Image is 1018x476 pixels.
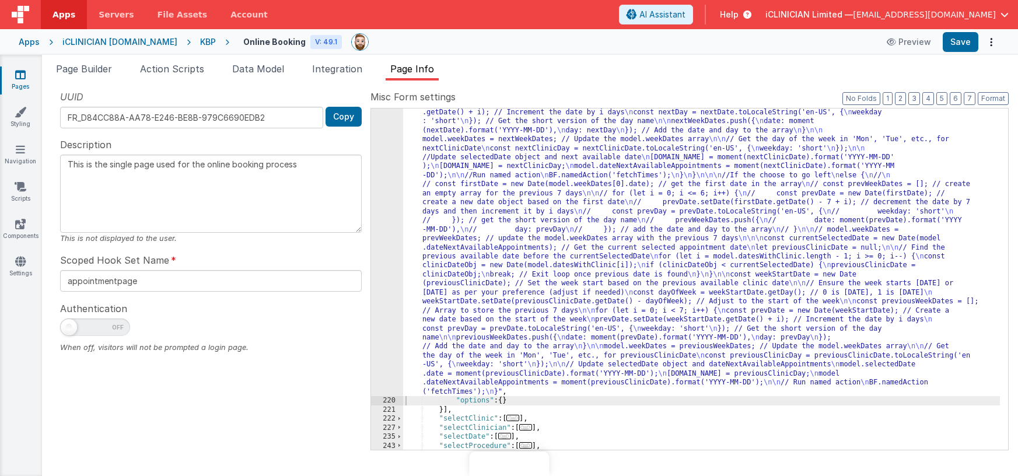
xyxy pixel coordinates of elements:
button: Options [983,34,999,50]
h4: Online Booking [243,37,306,46]
button: Format [978,92,1009,105]
div: 243 [371,442,403,450]
div: 235 [371,432,403,441]
div: 227 [371,423,403,432]
div: Apps [19,36,40,48]
span: ... [519,424,532,430]
img: 338b8ff906eeea576da06f2fc7315c1b [352,34,368,50]
div: V: 49.1 [310,35,342,49]
button: 6 [950,92,961,105]
button: 4 [922,92,934,105]
div: 222 [371,414,403,423]
iframe: Marker.io feedback button [469,452,549,476]
span: Apps [53,9,75,20]
button: 2 [895,92,906,105]
span: Page Info [390,63,434,75]
div: iCLINICIAN [DOMAIN_NAME] [62,36,177,48]
span: Data Model [232,63,284,75]
button: No Folds [842,92,880,105]
span: Integration [312,63,362,75]
button: 1 [883,92,893,105]
button: Copy [326,107,362,127]
button: Preview [880,33,938,51]
span: Description [60,138,111,152]
span: Scoped Hook Set Name [60,253,169,267]
button: 3 [908,92,920,105]
span: Authentication [60,302,127,316]
span: Misc Form settings [370,90,456,104]
div: KBP [200,36,216,48]
span: Page Builder [56,63,112,75]
span: AI Assistant [639,9,685,20]
span: Help [720,9,739,20]
button: 7 [964,92,975,105]
div: When off, visitors will not be prompted a login page. [60,342,362,353]
button: AI Assistant [619,5,693,24]
button: iCLINICIAN Limited — [EMAIL_ADDRESS][DOMAIN_NAME] [765,9,1009,20]
span: ... [498,433,511,439]
span: ... [519,442,532,449]
span: File Assets [158,9,208,20]
div: 220 [371,396,403,405]
button: Save [943,32,978,52]
span: iCLINICIAN Limited — [765,9,853,20]
span: Action Scripts [140,63,204,75]
span: UUID [60,90,83,104]
span: Servers [99,9,134,20]
button: 5 [936,92,947,105]
span: ... [506,415,519,421]
div: 221 [371,405,403,414]
div: This is not displayed to the user. [60,233,362,244]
